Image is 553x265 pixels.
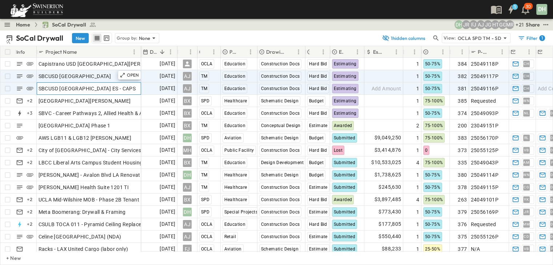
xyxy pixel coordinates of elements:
span: Estimating [334,86,357,91]
span: $245,630 [378,183,401,191]
div: DH [183,134,192,142]
span: 381 [458,85,467,92]
div: + 3 [25,109,34,118]
span: 75-100% [425,160,443,165]
span: 377 [458,245,467,253]
span: Estimate [309,246,328,252]
button: Menu [130,48,139,56]
span: 1 [416,147,419,154]
span: [DATE] [160,72,175,80]
span: 4 [416,159,419,166]
button: Sort [78,48,86,56]
span: 373 [458,147,467,154]
span: 1 [416,134,419,142]
span: Racks - LAX United Cargo (labor only) [39,245,128,253]
span: 50-75% [425,209,440,215]
span: 383 [458,134,467,142]
span: [DATE] [160,97,175,105]
span: Education [224,160,246,165]
span: CH [524,88,529,89]
span: [DATE] [160,146,175,154]
div: Jorge Garcia (jorgarcia@swinerton.com) [484,20,492,29]
span: Submitted [334,234,356,239]
div: Gerrad Gerber (gerrad.gerber@swinerton.com) [498,20,507,29]
span: Estimating [334,74,357,79]
p: 30 [526,4,531,9]
span: Hard Bid [309,197,327,202]
span: Retail [224,234,236,239]
span: 25049116P [471,85,499,92]
span: [DATE] [160,208,175,216]
div: MH [183,146,192,155]
span: 25049093P [471,110,499,117]
span: 1 [416,221,419,228]
span: 25056169P [471,208,499,216]
span: Construction Docs [261,61,300,66]
p: Drawing Status [266,48,285,56]
span: 378 [458,184,467,191]
span: $9,049,250 [374,134,401,142]
span: Education [224,74,246,79]
span: Construction Docs [261,234,300,239]
span: SPD [201,197,210,202]
div: Share [526,21,540,28]
span: Budget [309,98,324,103]
span: Requested [471,97,496,105]
div: AJ [183,183,192,192]
span: Estimating [334,98,357,103]
span: Construction Docs [261,86,300,91]
span: $1,738,625 [374,171,401,179]
div: Meghana Raj (meghana.raj@swinerton.com) [505,20,514,29]
span: Aviation [224,246,242,252]
span: Hard Bid [309,74,327,79]
span: City of [GEOGRAPHIC_DATA] - City Services Building [39,147,162,154]
span: TM [201,123,208,128]
button: Menu [410,48,419,56]
span: $550,440 [378,232,401,241]
button: Sort [180,48,188,56]
span: [DATE] [160,220,175,228]
button: test [541,20,550,29]
span: Hard Bid [309,86,327,91]
p: Due Date [150,48,157,56]
span: Construction Docs [261,74,300,79]
span: SPD [201,98,210,103]
span: Budget [309,135,324,140]
div: Haaris Tahmas (haaris.tahmas@swinerton.com) [491,20,500,29]
button: Menu [166,48,175,56]
span: 2 [416,122,419,129]
span: Design Development [261,160,304,165]
div: AJ [183,84,192,93]
span: [PERSON_NAME] Health Suite 1201 TI [39,184,129,191]
span: $177,805 [378,220,401,228]
div: + 2 [25,208,34,216]
p: + New [6,254,11,262]
button: Menu [319,48,328,56]
span: 1 [416,233,419,240]
div: table view [92,33,112,44]
span: Education [224,222,246,227]
button: Sort [345,48,353,56]
span: [DATE] [160,183,175,191]
p: Primary Market [229,48,237,56]
span: Healthcare [224,185,247,190]
span: LBCC Liberal Arts Campus Student Housing [39,159,143,166]
span: 1 [416,110,419,117]
span: 25049043P [471,159,499,166]
span: Submitted [334,135,356,140]
p: Estimate Amount [373,48,382,56]
button: Menu [525,48,533,56]
div: + 2 [25,146,34,155]
span: SBCUSD [GEOGRAPHIC_DATA] [39,73,111,80]
span: 1 [416,184,419,191]
span: 25049117P [471,73,499,80]
button: Menu [498,48,506,56]
div: BX [183,121,192,130]
span: 375 [458,233,467,240]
